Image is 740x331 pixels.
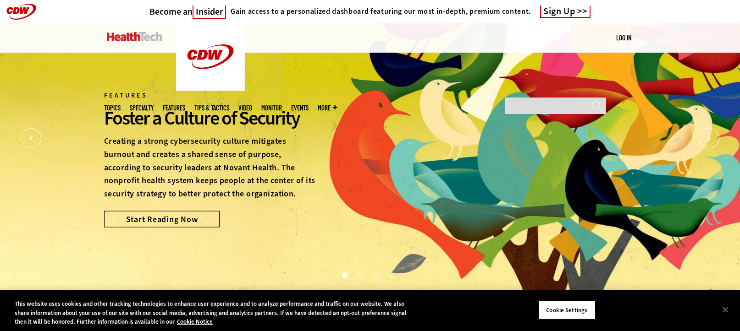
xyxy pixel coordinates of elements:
[342,272,347,277] button: 1 of 4
[389,272,393,277] button: 4 of 4
[231,7,531,16] h4: Gain access to a personalized dashboard featuring our most in-depth, premium content.
[715,299,735,320] button: Close
[130,104,154,111] span: Specialty
[226,7,531,16] a: Gain access to a personalized dashboard featuring our most in-depth, premium content.
[261,104,282,111] a: MonITor
[616,33,631,43] div: User menu
[176,83,245,93] a: CDW
[149,6,226,17] h3: Become an
[616,33,631,42] a: Log in
[177,318,213,326] a: More information about your privacy
[163,104,185,111] a: Features
[104,106,317,130] div: Foster a Culture of Security
[21,128,41,149] button: Prev
[538,300,596,320] button: Cookie Settings
[104,104,121,111] span: Topics
[358,272,362,277] button: 2 of 4
[291,104,309,111] a: Events
[107,32,162,41] img: Home
[699,128,719,149] button: Next
[104,135,317,201] p: Creating a strong cybersecurity culture mitigates burnout and creates a shared sense of purpose, ...
[318,104,337,111] span: More
[149,6,226,17] a: Become anInsider
[176,23,245,91] img: Home
[540,5,591,18] a: Sign Up
[373,272,378,277] button: 3 of 4
[194,104,229,111] a: Tips & Tactics
[193,5,226,19] span: Insider
[104,211,220,227] a: Start Reading Now
[15,299,407,326] div: This website uses cookies and other tracking technologies to enhance user experience and to analy...
[238,104,252,111] a: Video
